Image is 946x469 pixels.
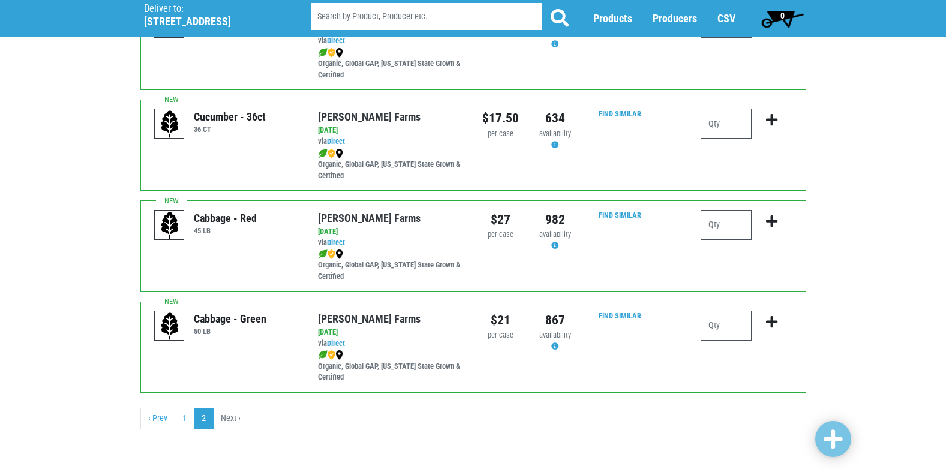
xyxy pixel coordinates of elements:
[701,210,752,240] input: Qty
[327,137,345,146] a: Direct
[335,249,343,259] img: map_marker-0e94453035b3232a4d21701695807de9.png
[756,7,809,31] a: 0
[318,110,421,123] a: [PERSON_NAME] Farms
[318,350,328,360] img: leaf-e5c59151409436ccce96b2ca1b28e03c.png
[539,129,571,138] span: availability
[318,48,328,58] img: leaf-e5c59151409436ccce96b2ca1b28e03c.png
[318,237,464,249] div: via
[194,210,257,226] div: Cabbage - Red
[318,35,464,47] div: via
[155,211,185,240] img: placeholder-variety-43d6402dacf2d531de610a020419775a.svg
[335,350,343,360] img: map_marker-0e94453035b3232a4d21701695807de9.png
[482,330,519,341] div: per case
[539,230,571,239] span: availability
[593,13,632,25] a: Products
[717,13,735,25] a: CSV
[318,47,464,81] div: Organic, Global GAP, [US_STATE] State Grown & Certified
[318,136,464,148] div: via
[537,109,573,128] div: 634
[318,327,464,338] div: [DATE]
[318,338,464,350] div: via
[653,13,697,25] a: Producers
[318,249,328,259] img: leaf-e5c59151409436ccce96b2ca1b28e03c.png
[701,311,752,341] input: Qty
[335,48,343,58] img: map_marker-0e94453035b3232a4d21701695807de9.png
[599,211,641,220] a: Find Similar
[482,109,519,128] div: $17.50
[194,327,266,336] h6: 50 LB
[482,229,519,240] div: per case
[780,11,785,20] span: 0
[194,226,257,235] h6: 45 LB
[482,210,519,229] div: $27
[318,312,421,325] a: [PERSON_NAME] Farms
[327,36,345,45] a: Direct
[144,3,281,15] p: Deliver to:
[194,109,266,125] div: Cucumber - 36ct
[599,311,641,320] a: Find Similar
[144,15,281,28] h5: [STREET_ADDRESS]
[318,350,464,384] div: Organic, Global GAP, [US_STATE] State Grown & Certified
[194,408,214,429] a: 2
[318,226,464,237] div: [DATE]
[318,148,464,182] div: Organic, Global GAP, [US_STATE] State Grown & Certified
[194,311,266,327] div: Cabbage - Green
[155,311,185,341] img: placeholder-variety-43d6402dacf2d531de610a020419775a.svg
[327,238,345,247] a: Direct
[482,311,519,330] div: $21
[140,408,806,429] nav: pager
[155,109,185,139] img: placeholder-variety-43d6402dacf2d531de610a020419775a.svg
[537,210,573,229] div: 982
[328,249,335,259] img: safety-e55c860ca8c00a9c171001a62a92dabd.png
[328,149,335,158] img: safety-e55c860ca8c00a9c171001a62a92dabd.png
[318,125,464,136] div: [DATE]
[328,48,335,58] img: safety-e55c860ca8c00a9c171001a62a92dabd.png
[539,330,571,339] span: availability
[318,212,421,224] a: [PERSON_NAME] Farms
[335,149,343,158] img: map_marker-0e94453035b3232a4d21701695807de9.png
[194,125,266,134] h6: 36 CT
[327,339,345,348] a: Direct
[328,350,335,360] img: safety-e55c860ca8c00a9c171001a62a92dabd.png
[318,149,328,158] img: leaf-e5c59151409436ccce96b2ca1b28e03c.png
[140,408,175,429] a: previous
[175,408,194,429] a: 1
[599,109,641,118] a: Find Similar
[311,4,542,31] input: Search by Product, Producer etc.
[482,128,519,140] div: per case
[318,248,464,282] div: Organic, Global GAP, [US_STATE] State Grown & Certified
[701,109,752,139] input: Qty
[537,311,573,330] div: 867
